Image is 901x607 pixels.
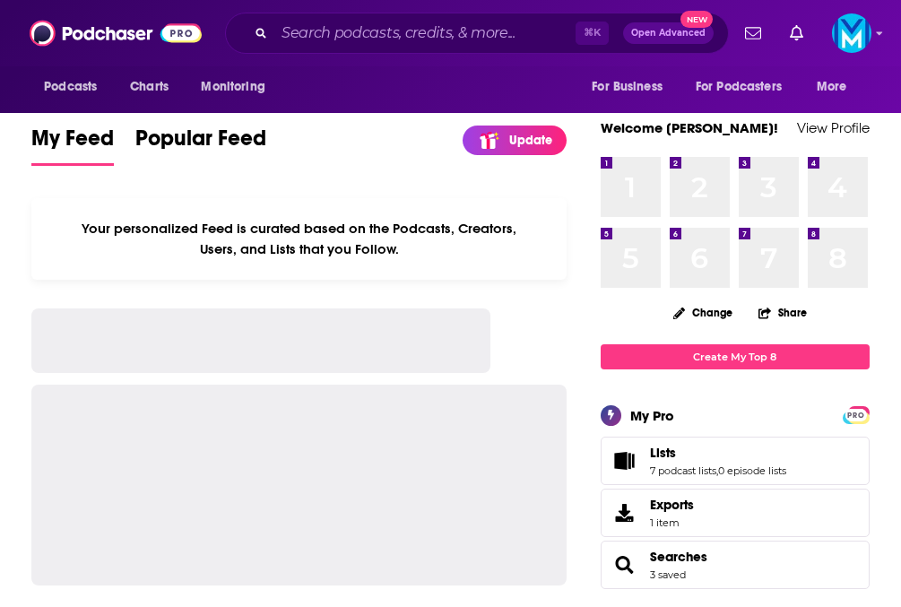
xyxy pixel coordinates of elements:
button: open menu [804,70,870,104]
a: Searches [607,552,643,577]
span: Monitoring [201,74,264,100]
button: open menu [31,70,120,104]
span: Popular Feed [135,125,266,162]
div: Your personalized Feed is curated based on the Podcasts, Creators, Users, and Lists that you Follow. [31,198,567,280]
input: Search podcasts, credits, & more... [274,19,576,48]
span: Logged in as katepacholek [832,13,871,53]
span: Podcasts [44,74,97,100]
span: Exports [650,497,694,513]
span: For Podcasters [696,74,782,100]
img: User Profile [832,13,871,53]
span: Exports [607,500,643,525]
a: Popular Feed [135,125,266,166]
button: open menu [579,70,685,104]
a: Welcome [PERSON_NAME]! [601,119,778,136]
span: More [817,74,847,100]
button: Share [758,295,808,330]
a: 7 podcast lists [650,464,716,477]
button: Change [663,301,743,324]
a: Lists [607,448,643,473]
div: My Pro [630,407,674,424]
a: Show notifications dropdown [738,18,768,48]
a: PRO [845,407,867,421]
span: New [680,11,713,28]
img: Podchaser - Follow, Share and Rate Podcasts [30,16,202,50]
span: Open Advanced [631,29,706,38]
span: Searches [601,541,870,589]
a: View Profile [797,119,870,136]
button: Show profile menu [832,13,871,53]
button: Open AdvancedNew [623,22,714,44]
button: open menu [188,70,288,104]
span: 1 item [650,516,694,529]
p: Update [509,133,552,148]
a: Exports [601,489,870,537]
a: 3 saved [650,568,686,581]
a: Lists [650,445,786,461]
span: PRO [845,409,867,422]
a: Create My Top 8 [601,344,870,369]
a: Update [463,126,567,155]
span: Lists [650,445,676,461]
span: Charts [130,74,169,100]
div: Search podcasts, credits, & more... [225,13,729,54]
span: My Feed [31,125,114,162]
a: My Feed [31,125,114,166]
button: open menu [684,70,808,104]
span: , [716,464,718,477]
a: Charts [118,70,179,104]
span: For Business [592,74,663,100]
span: ⌘ K [576,22,609,45]
span: Lists [601,437,870,485]
a: Searches [650,549,707,565]
a: 0 episode lists [718,464,786,477]
a: Show notifications dropdown [783,18,810,48]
